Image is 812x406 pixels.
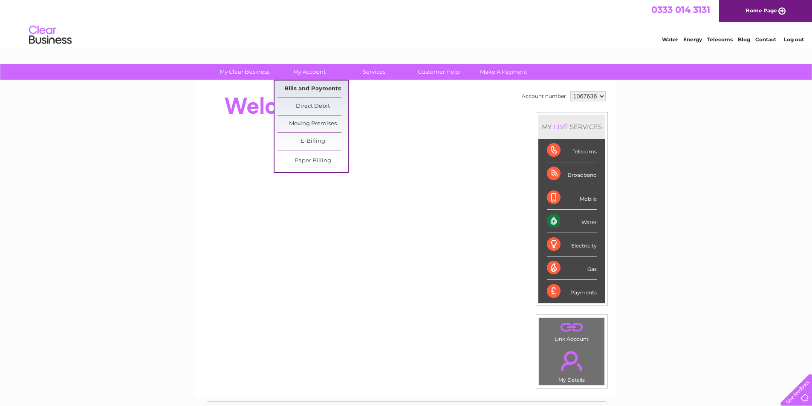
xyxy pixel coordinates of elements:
[552,123,570,131] div: LIVE
[277,98,348,115] a: Direct Debit
[547,162,597,186] div: Broadband
[205,5,608,41] div: Clear Business is a trading name of Verastar Limited (registered in [GEOGRAPHIC_DATA] No. 3667643...
[784,36,804,43] a: Log out
[541,346,602,376] a: .
[520,89,568,104] td: Account number
[277,153,348,170] a: Paper Billing
[468,64,539,80] a: Make A Payment
[755,36,776,43] a: Contact
[209,64,280,80] a: My Clear Business
[547,256,597,280] div: Gas
[277,133,348,150] a: E-Billing
[707,36,733,43] a: Telecoms
[539,344,605,386] td: My Details
[547,186,597,210] div: Mobile
[547,233,597,256] div: Electricity
[29,22,72,48] img: logo.png
[538,115,605,139] div: MY SERVICES
[547,210,597,233] div: Water
[651,4,710,15] a: 0333 014 3131
[277,81,348,98] a: Bills and Payments
[547,280,597,303] div: Payments
[404,64,474,80] a: Customer Help
[683,36,702,43] a: Energy
[547,139,597,162] div: Telecoms
[274,64,344,80] a: My Account
[339,64,409,80] a: Services
[541,320,602,335] a: .
[662,36,678,43] a: Water
[277,115,348,132] a: Moving Premises
[539,317,605,344] td: Link Account
[738,36,750,43] a: Blog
